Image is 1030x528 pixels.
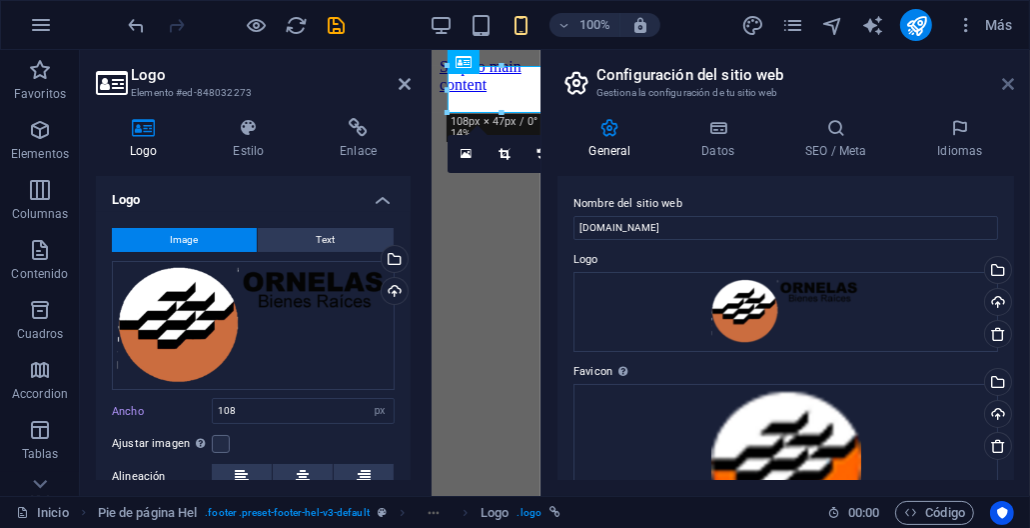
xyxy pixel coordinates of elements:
[948,9,1021,41] button: Más
[481,501,509,525] span: Haz clic para seleccionar y doble clic para editar
[306,118,411,160] h4: Enlace
[827,501,880,525] h6: Tiempo de la sesión
[8,8,90,43] a: Skip to main content
[990,501,1014,525] button: Usercentrics
[22,446,59,462] p: Tablas
[131,84,371,102] h3: Elemento #ed-848032273
[573,192,998,216] label: Nombre del sitio web
[557,118,670,160] h4: General
[956,15,1013,35] span: Más
[820,13,844,37] button: navigator
[596,84,974,102] h3: Gestiona la configuración de tu sitio web
[780,13,804,37] button: pages
[205,501,369,525] span: . footer .preset-footer-hel-v3-default
[848,501,879,525] span: 00 00
[112,432,212,456] label: Ajustar imagen
[112,406,212,417] label: Ancho
[549,13,620,37] button: 100%
[17,326,64,342] p: Cuadros
[11,146,69,162] p: Elementos
[862,505,865,520] span: :
[98,501,198,525] span: Haz clic para seleccionar y doble clic para editar
[549,507,560,518] i: Este elemento está vinculado
[905,14,928,37] i: Publicar
[96,176,411,212] h4: Logo
[906,118,1014,160] h4: Idiomas
[573,216,998,240] input: Nombre...
[326,14,349,37] i: Guardar (Ctrl+S)
[895,501,974,525] button: Código
[378,507,387,518] i: Este elemento es un preajuste personalizable
[904,501,965,525] span: Código
[573,360,998,384] label: Favicon
[125,13,149,37] button: undo
[317,228,336,252] span: Text
[517,501,541,525] span: . logo
[741,14,764,37] i: Diseño (Ctrl+Alt+Y)
[131,66,411,84] h2: Logo
[573,272,998,352] div: LogoFFFnegronaranjafaceb2025completo-Ht3GuRSxaYLnUcRgZJqMdQ.png
[573,248,998,272] label: Logo
[258,228,394,252] button: Text
[579,13,611,37] h6: 100%
[112,261,395,390] div: LogoFFFnegronaranjafaceb2025completo-Ht3GuRSxaYLnUcRgZJqMdQ.png
[12,206,69,222] p: Columnas
[16,501,69,525] a: Haz clic para cancelar la selección y doble clic para abrir páginas
[670,118,774,160] h4: Datos
[448,135,486,173] a: Selecciona archivos del administrador de archivos, de la galería de fotos o carga archivo(s)
[486,135,523,173] a: Modo de recorte
[126,14,149,37] i: Deshacer: Logo del sitio web modificado (Ctrl+Z)
[285,13,309,37] button: reload
[740,13,764,37] button: design
[781,14,804,37] i: Páginas (Ctrl+Alt+S)
[98,501,560,525] nav: breadcrumb
[14,86,66,102] p: Favoritos
[821,14,844,37] i: Navegador
[631,16,649,34] i: Al redimensionar, ajustar el nivel de zoom automáticamente para ajustarse al dispositivo elegido.
[96,118,199,160] h4: Logo
[774,118,906,160] h4: SEO / Meta
[112,228,257,252] button: Image
[861,14,884,37] i: AI Writer
[523,135,561,173] a: Girar 90° a la izquierda
[860,13,884,37] button: text_generator
[199,118,306,160] h4: Estilo
[325,13,349,37] button: save
[286,14,309,37] i: Volver a cargar página
[11,266,68,282] p: Contenido
[112,465,212,489] label: Alineación
[171,228,199,252] span: Image
[900,9,932,41] button: publish
[12,386,68,402] p: Accordion
[596,66,1014,84] h2: Configuración del sitio web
